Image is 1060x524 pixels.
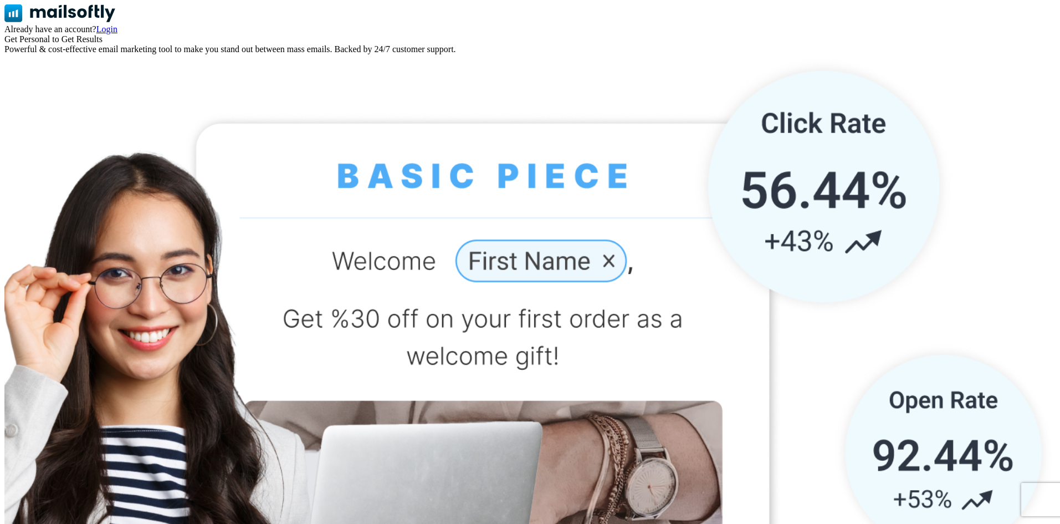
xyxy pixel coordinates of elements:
div: Already have an account? [4,24,1056,34]
img: Mailsoftly [4,4,115,22]
div: Get Personal to Get Results [4,34,1056,44]
a: Login [96,24,117,34]
div: Powerful & cost-effective email marketing tool to make you stand out between mass emails. Backed ... [4,44,1056,54]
